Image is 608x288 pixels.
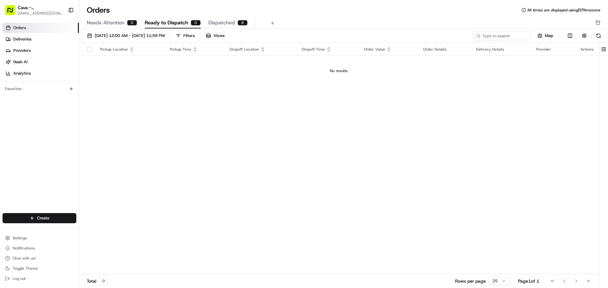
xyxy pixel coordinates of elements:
a: Orders [3,23,79,33]
h1: Orders [87,5,110,15]
div: Filters [183,33,195,39]
span: Orders [13,25,26,31]
div: Favorites [3,84,76,94]
span: Providers [13,48,31,53]
div: Order Value [364,47,413,52]
a: Providers [3,46,79,56]
div: Actions [580,47,594,52]
button: Toggle Theme [3,264,76,273]
button: Map [533,32,557,40]
button: Cava - [GEOGRAPHIC_DATA][EMAIL_ADDRESS][DOMAIN_NAME] [3,3,66,18]
div: Pickup Location [100,47,160,52]
span: Notifications [13,246,35,251]
button: Views [203,31,227,40]
span: Create [37,215,49,221]
span: Chat with us! [13,256,36,261]
button: Chat with us! [3,254,76,263]
div: Order Details [423,47,466,52]
div: Pickup Time [170,47,219,52]
a: Analytics [3,68,79,78]
div: Page 1 of 1 [518,278,539,284]
span: Toggle Theme [13,266,38,271]
span: Dispatched [208,19,235,27]
p: Rows per page [455,278,486,284]
span: [DATE] 12:00 AM - [DATE] 11:59 PM [95,33,165,39]
a: Deliveries [3,34,79,44]
div: Provider [536,47,570,52]
span: Log out [13,276,26,281]
div: 0 [191,20,201,26]
div: No results. [82,68,596,73]
button: Log out [3,274,76,283]
span: Nash AI [13,59,28,65]
button: Filters [173,31,198,40]
span: Map [545,33,553,39]
div: 0 [127,20,137,26]
span: Analytics [13,70,31,76]
span: Ready to Dispatch [145,19,188,27]
button: Cava - [GEOGRAPHIC_DATA] [18,4,63,11]
span: Settings [13,236,27,241]
input: Type to search [474,31,531,40]
span: Needs Attention [87,19,124,27]
button: Notifications [3,244,76,253]
span: Deliveries [13,36,31,42]
a: Nash AI [3,57,79,67]
span: All times are displayed using EDT timezone [527,8,600,13]
span: Views [213,33,225,39]
div: 0 [99,278,108,285]
button: Create [3,213,76,223]
button: Refresh [594,31,603,40]
button: [EMAIL_ADDRESS][DOMAIN_NAME] [18,11,63,16]
div: Dropoff Time [302,47,354,52]
div: Dropoff Location [230,47,292,52]
button: Settings [3,234,76,242]
div: Total [87,278,108,285]
button: [DATE] 12:00 AM - [DATE] 11:59 PM [84,31,168,40]
div: Delivery Details [476,47,526,52]
div: 8 [237,20,248,26]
